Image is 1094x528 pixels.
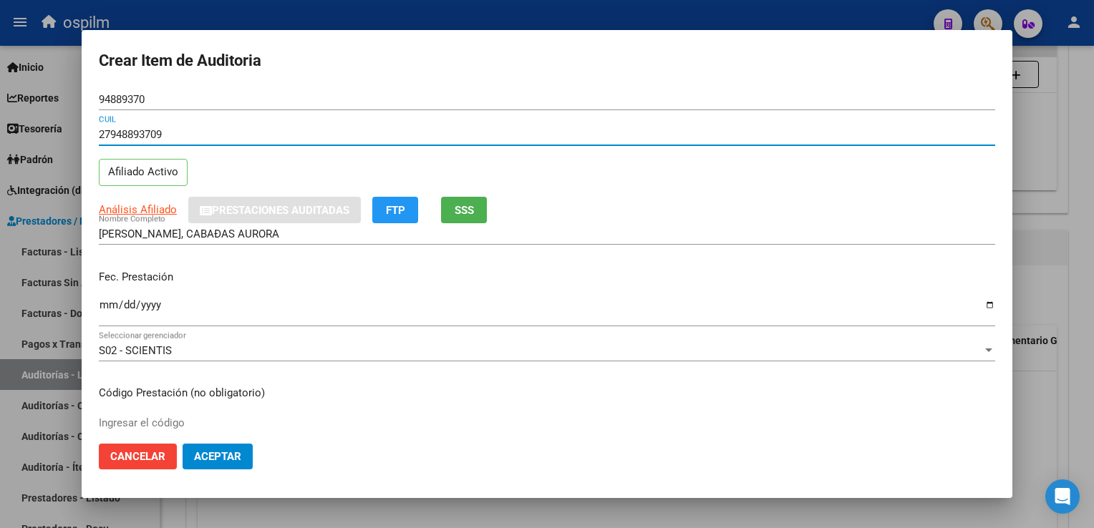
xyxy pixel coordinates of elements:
h2: Crear Item de Auditoria [99,47,995,74]
button: SSS [441,197,487,223]
button: FTP [372,197,418,223]
button: Prestaciones Auditadas [188,197,361,223]
span: Análisis Afiliado [99,203,177,216]
button: Aceptar [183,444,253,469]
span: S02 - SCIENTIS [99,344,172,357]
p: Afiliado Activo [99,159,188,187]
span: Aceptar [194,450,241,463]
span: FTP [386,204,405,217]
div: Open Intercom Messenger [1045,479,1080,514]
span: Prestaciones Auditadas [212,204,349,217]
p: Código Prestación (no obligatorio) [99,385,995,401]
p: Fec. Prestación [99,269,995,285]
span: SSS [455,204,474,217]
button: Cancelar [99,444,177,469]
span: Cancelar [110,450,165,463]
